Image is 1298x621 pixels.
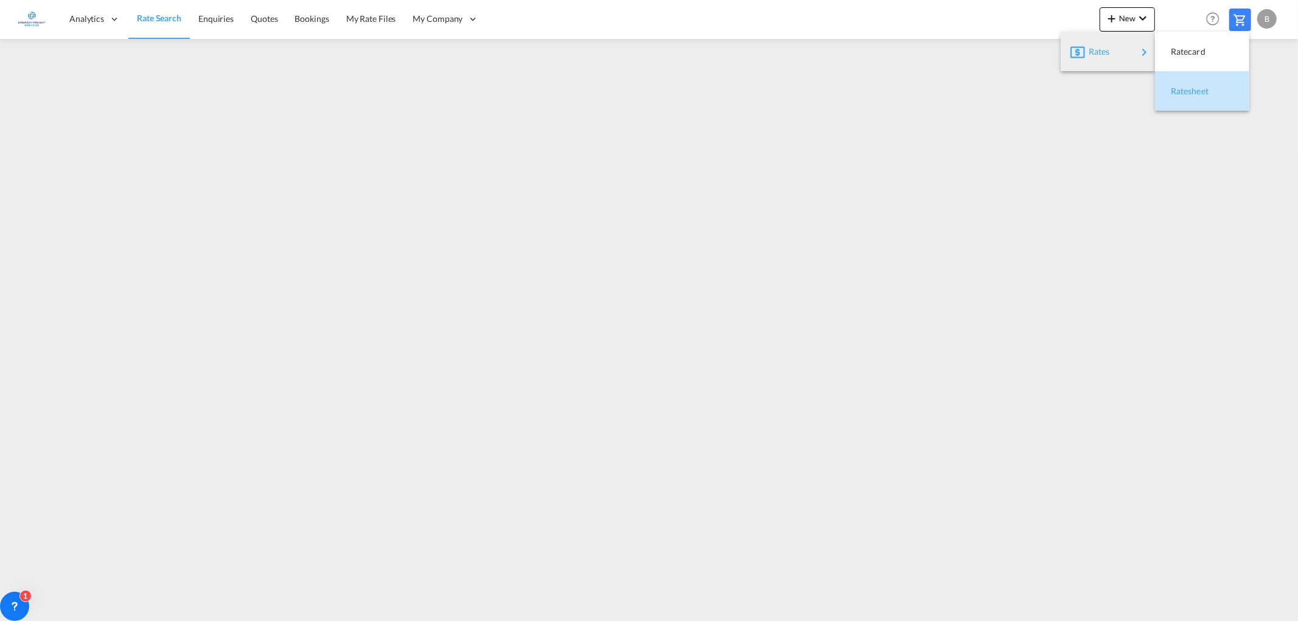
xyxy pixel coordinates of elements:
div: Ratecard [1165,36,1240,67]
md-icon: icon-chevron-right [1137,45,1152,60]
div: Ratesheet [1165,76,1240,106]
span: Ratecard [1171,40,1184,64]
span: Rates [1089,40,1103,64]
span: Ratesheet [1171,79,1184,103]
